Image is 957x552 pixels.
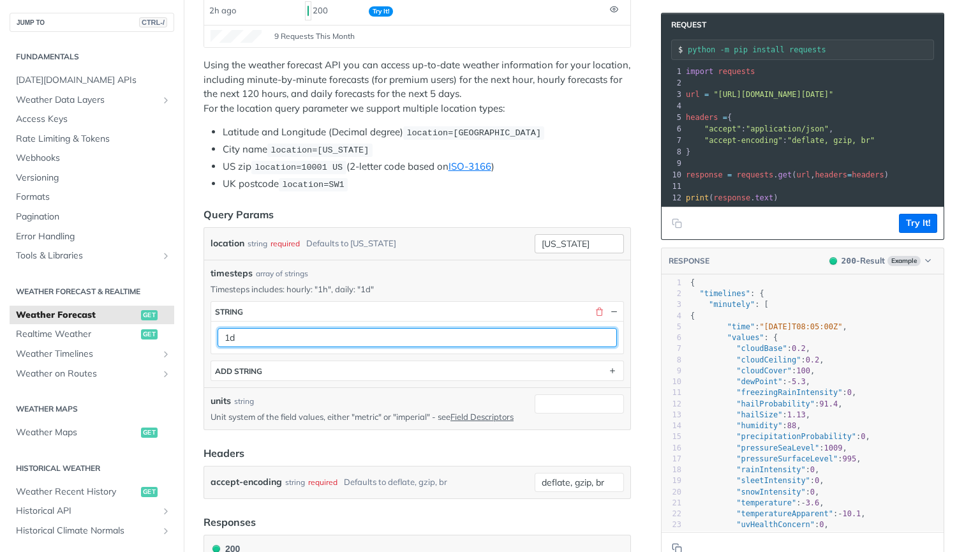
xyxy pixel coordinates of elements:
div: 7 [662,343,681,354]
div: 8 [662,146,683,158]
span: "uvHealthConcern" [736,520,815,529]
span: ( . ) [686,193,778,202]
button: Hide [608,306,619,317]
p: Unit system of the field values, either "metric" or "imperial" - see [211,411,530,422]
span: get [141,329,158,339]
span: "freezingRainIntensity" [736,388,842,397]
a: Tools & LibrariesShow subpages for Tools & Libraries [10,246,174,265]
span: location=SW1 [282,180,344,190]
span: Weather Forecast [16,309,138,322]
span: Realtime Weather [16,328,138,341]
div: 11 [662,181,683,192]
span: - [801,498,805,507]
div: Defaults to [US_STATE] [306,234,396,253]
div: 6 [662,332,681,343]
span: : , [690,344,810,353]
li: UK postcode [223,177,631,191]
span: "cloudCover" [736,366,792,375]
div: 3 [662,299,681,310]
span: 200 [842,256,856,265]
span: "sleetIntensity" [736,476,810,485]
span: location=[US_STATE] [271,145,369,155]
span: "cloudBase" [736,344,787,353]
div: 15 [662,431,681,442]
span: 0 [819,520,824,529]
button: Delete [593,306,605,317]
span: Historical API [16,505,158,518]
span: get [141,428,158,438]
span: 0 [783,532,787,541]
span: response [686,170,723,179]
a: Weather Recent Historyget [10,482,174,502]
span: 9 Requests This Month [274,31,355,42]
span: Weather Recent History [16,486,138,498]
button: Show subpages for Historical API [161,506,171,516]
span: 1009 [824,444,843,452]
span: "time" [727,322,755,331]
span: : , [690,454,861,463]
span: Formats [16,191,171,204]
span: Request [665,20,706,30]
span: "temperatureApparent" [736,509,833,518]
span: 2h ago [209,5,236,15]
div: 9 [662,158,683,169]
div: 3 [662,89,683,100]
span: "temperature" [736,498,796,507]
div: string [285,473,305,491]
span: : , [690,465,819,474]
span: 0 [810,488,815,496]
button: ADD string [211,361,623,380]
span: = [723,113,727,122]
button: Copy to clipboard [668,214,686,233]
canvas: Line Graph [211,30,262,43]
a: Rate Limiting & Tokens [10,130,174,149]
span: location=10001 US [255,163,343,172]
span: { [690,278,695,287]
span: timesteps [211,267,253,280]
label: location [211,234,244,253]
span: - [838,509,842,518]
span: "dewPoint" [736,377,782,386]
span: : { [690,333,778,342]
span: import [686,67,713,76]
div: 12 [662,192,683,204]
span: 91.4 [819,399,838,408]
span: } [686,147,690,156]
label: units [211,394,231,408]
div: 16 [662,443,681,454]
span: : { [690,289,764,298]
div: 11 [662,387,681,398]
span: 10.1 [842,509,861,518]
span: 3.6 [806,498,820,507]
div: 2 [662,77,683,89]
div: 10 [662,377,681,387]
span: : , [690,421,801,430]
span: . ( , ) [686,170,889,179]
a: Webhooks [10,149,174,168]
span: Weather on Routes [16,368,158,380]
span: [DATE][DOMAIN_NAME] APIs [16,74,171,87]
div: 23 [662,519,681,530]
span: "values" [727,333,764,342]
span: 0 [861,432,865,441]
span: "deflate, gzip, br" [787,136,875,145]
span: location=[GEOGRAPHIC_DATA] [406,128,541,138]
li: Latitude and Longitude (Decimal degree) [223,125,631,140]
div: 17 [662,454,681,465]
span: Pagination [16,211,171,223]
span: Example [887,256,921,266]
span: : , [690,366,815,375]
span: Versioning [16,172,171,184]
a: Weather Forecastget [10,306,174,325]
div: ADD string [215,366,262,376]
span: Rate Limiting & Tokens [16,133,171,145]
div: 7 [662,135,683,146]
div: 9 [662,366,681,377]
span: Weather Data Layers [16,94,158,107]
span: CTRL-/ [139,17,167,27]
div: 14 [662,421,681,431]
a: Weather Data LayersShow subpages for Weather Data Layers [10,91,174,110]
span: 0 [815,476,819,485]
h2: Historical Weather [10,463,174,474]
span: "hailSize" [736,410,782,419]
